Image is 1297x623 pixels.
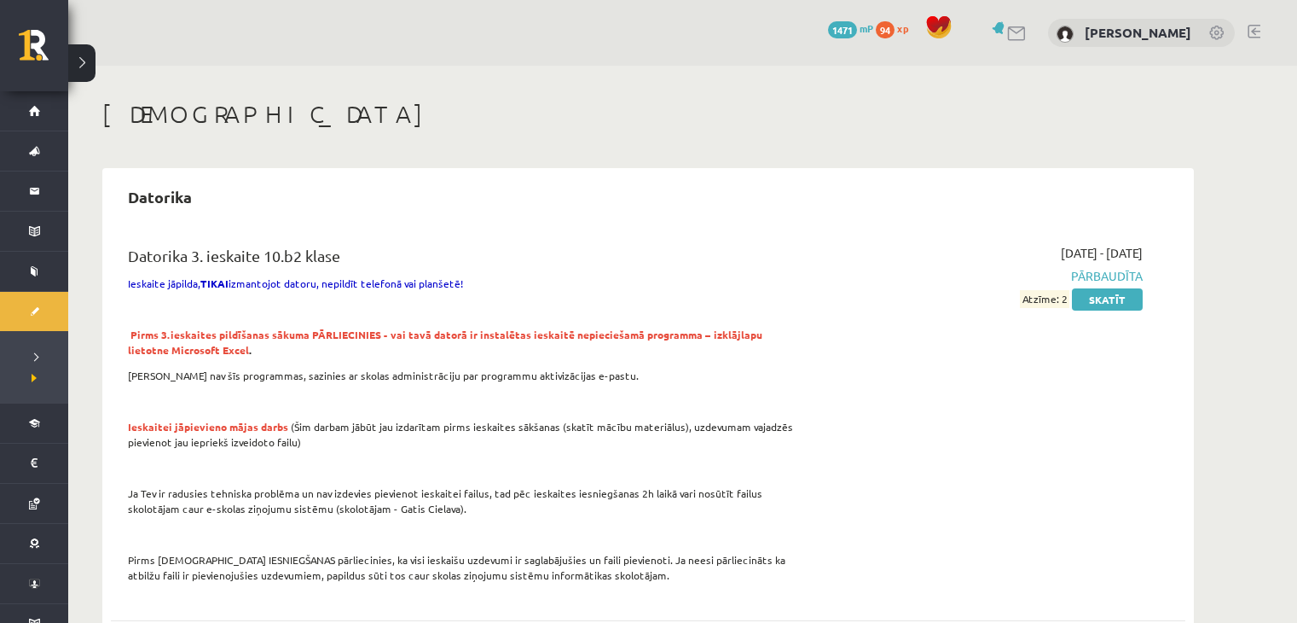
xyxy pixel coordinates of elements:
[1085,24,1191,41] a: [PERSON_NAME]
[111,177,209,217] h2: Datorika
[128,277,463,290] span: Ieskaite jāpilda, izmantojot datoru, nepildīt telefonā vai planšetē!
[828,21,873,35] a: 1471 mP
[128,419,796,450] p: (Šim darbam jābūt jau izdarītam pirms ieskaites sākšanas (skatīt mācību materiālus), uzdevumam va...
[1020,290,1069,308] span: Atzīme: 2
[876,21,917,35] a: 94 xp
[1057,26,1074,43] img: Sendija Zeltmate
[19,30,68,73] a: Rīgas 1. Tālmācības vidusskola
[200,277,229,290] strong: TIKAI
[128,244,796,276] div: Datorika 3. ieskaite 10.b2 klase
[128,552,796,583] p: Pirms [DEMOGRAPHIC_DATA] IESNIEGŠANAS pārliecinies, ka visi ieskaišu uzdevumi ir saglabājušies un...
[860,21,873,35] span: mP
[128,328,762,357] span: Pirms 3.ieskaites pildīšanas sākuma PĀRLIECINIES - vai tavā datorā ir instalētas ieskaitē nepieci...
[821,267,1143,285] span: Pārbaudīta
[1061,244,1143,262] span: [DATE] - [DATE]
[128,328,762,357] strong: .
[128,420,288,434] span: Ieskaitei jāpievieno mājas darbs
[897,21,908,35] span: xp
[128,368,796,383] p: [PERSON_NAME] nav šīs programmas, sazinies ar skolas administrāciju par programmu aktivizācijas e...
[876,21,895,38] span: 94
[1072,288,1143,311] a: Skatīt
[828,21,857,38] span: 1471
[128,486,796,516] p: Ja Tev ir radusies tehniska problēma un nav izdevies pievienot ieskaitei failus, tad pēc ieskaite...
[102,100,1194,129] h1: [DEMOGRAPHIC_DATA]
